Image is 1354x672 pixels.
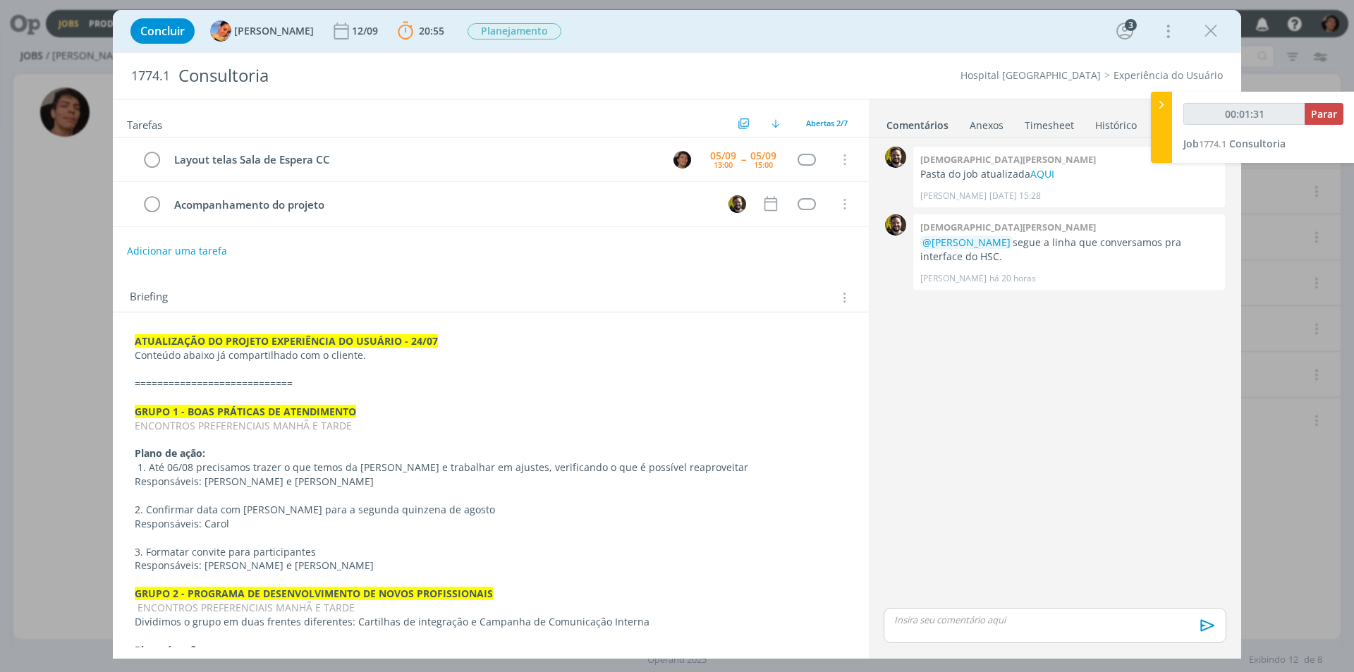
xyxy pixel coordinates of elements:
img: L [210,20,231,42]
span: Planejamento [468,23,561,39]
a: AQUI [1030,167,1054,181]
button: 20:55 [394,20,448,42]
p: segue a linha que conversamos pra interface do HSC. [920,236,1218,264]
div: Layout telas Sala de Espera CC [168,151,660,169]
span: Briefing [130,288,168,307]
span: Tarefas [127,115,162,132]
button: L[PERSON_NAME] [210,20,314,42]
div: 12/09 [352,26,381,36]
img: C [728,195,746,213]
span: ENCONTROS PREFERENCIAIS MANHÃ E TARDE [135,419,352,432]
p: Conteúdo abaixo já compartilhado com o cliente. [135,348,847,362]
span: há 20 horas [989,272,1036,285]
a: Histórico [1094,112,1138,133]
button: 3 [1114,20,1136,42]
img: P [673,151,691,169]
span: Concluir [140,25,185,37]
p: [PERSON_NAME] [920,190,987,202]
p: Responsáveis: Carol [135,517,847,531]
button: C [726,193,748,214]
p: 1. Até 06/08 precisamos trazer o que temos da [PERSON_NAME] e trabalhar em ajustes, verificando o... [135,460,847,475]
p: Pasta do job atualizada [920,167,1218,181]
span: 1774.1 [131,68,170,84]
div: Anexos [970,118,1004,133]
div: 05/09 [750,151,776,161]
div: 3 [1125,19,1137,31]
span: Consultoria [1229,137,1286,150]
p: 2. Confirmar data com [PERSON_NAME] para a segunda quinzena de agosto [135,503,847,517]
strong: Plano de ação: [135,643,205,656]
div: 15:00 [754,161,773,169]
button: Adicionar uma tarefa [126,238,228,264]
div: dialog [113,10,1241,659]
button: Parar [1305,103,1343,125]
img: C [885,147,906,168]
p: ============================ [135,377,847,391]
button: P [671,149,693,170]
a: Comentários [886,112,949,133]
span: 20:55 [419,24,444,37]
b: [DEMOGRAPHIC_DATA][PERSON_NAME] [920,153,1096,166]
strong: ATUALIZAÇÃO DO PROJETO EXPERIÊNCIA DO USUÁRIO - 24/07 [135,334,438,348]
p: [PERSON_NAME] [920,272,987,285]
span: @[PERSON_NAME] [922,236,1011,249]
a: Experiência do Usuário [1114,68,1223,82]
span: [PERSON_NAME] [234,26,314,36]
p: Dividimos o grupo em duas frentes diferentes: Cartilhas de integração e Campanha de Comunicação I... [135,615,847,629]
p: 3. Formatar convite para participantes [135,545,847,559]
span: Parar [1311,107,1337,121]
a: Hospital [GEOGRAPHIC_DATA] [960,68,1101,82]
button: Concluir [130,18,195,44]
span: ENCONTROS PREFERENCIAIS MANHÃ E TARDE [138,601,355,614]
a: Job1774.1Consultoria [1183,137,1286,150]
img: arrow-down.svg [771,119,780,128]
strong: GRUPO 1 - BOAS PRÁTICAS DE ATENDIMENTO [135,405,356,418]
a: Timesheet [1024,112,1075,133]
div: 13:00 [714,161,733,169]
strong: Plano de ação: [135,446,205,460]
span: [DATE] 15:28 [989,190,1041,202]
div: Acompanhamento do projeto [168,196,715,214]
span: -- [741,154,745,164]
p: Responsáveis: [PERSON_NAME] e [PERSON_NAME] [135,475,847,489]
button: Planejamento [467,23,562,40]
img: C [885,214,906,236]
b: [DEMOGRAPHIC_DATA][PERSON_NAME] [920,221,1096,233]
span: Abertas 2/7 [806,118,848,128]
div: 05/09 [710,151,736,161]
p: Responsáveis: [PERSON_NAME] e [PERSON_NAME] [135,558,847,573]
strong: GRUPO 2 - PROGRAMA DE DESENVOLVIMENTO DE NOVOS PROFISSIONAIS [135,587,493,600]
div: Consultoria [173,59,762,93]
span: 1774.1 [1199,138,1226,150]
